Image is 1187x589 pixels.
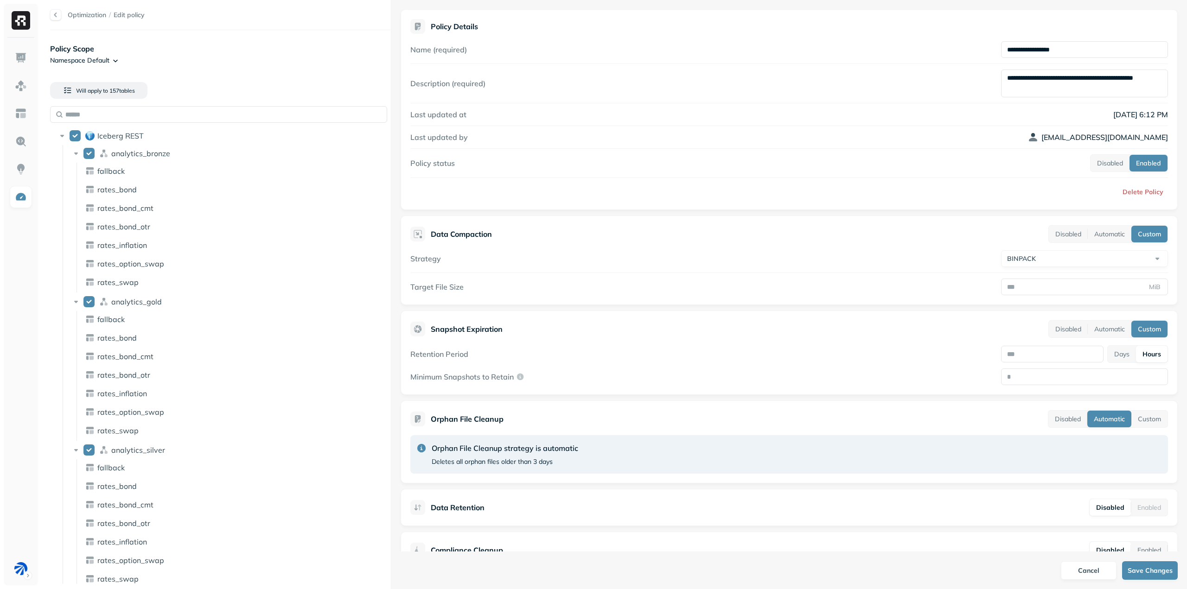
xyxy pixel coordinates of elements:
button: Cancel [1061,561,1117,580]
img: Insights [15,163,27,175]
div: rates_inflation [82,238,388,253]
span: Will apply to [76,87,108,94]
button: Custom [1131,226,1168,242]
p: / [109,11,111,19]
img: Asset Explorer [15,108,27,120]
label: Retention Period [410,349,468,359]
p: fallback [97,463,125,472]
button: Iceberg REST [70,130,81,141]
div: rates_bond_cmt [82,497,388,512]
img: Optimization [15,191,27,203]
p: rates_option_swap [97,259,164,268]
img: Ryft [12,11,30,30]
button: Automatic [1088,226,1131,242]
p: Data Compaction [431,228,492,240]
button: Enabled [1131,542,1168,558]
div: rates_bond [82,182,388,197]
div: rates_swap [82,571,388,586]
p: analytics_silver [111,445,165,455]
p: [EMAIL_ADDRESS][DOMAIN_NAME] [1041,132,1168,143]
button: analytics_silver [83,444,95,456]
p: Policy Details [431,22,478,31]
p: rates_swap [97,426,139,435]
p: analytics_bronze [111,149,170,158]
button: Disabled [1049,321,1088,337]
div: rates_bond_otr [82,516,388,531]
p: rates_option_swap [97,407,164,417]
button: Delete Policy [1115,184,1168,200]
p: rates_bond_otr [97,370,150,380]
button: Disabled [1090,542,1131,558]
p: fallback [97,315,125,324]
span: rates_bond [97,185,137,194]
div: rates_swap [82,275,388,290]
span: Edit policy [114,11,145,19]
label: Last updated at [410,110,466,119]
label: Target File Size [410,282,464,291]
p: rates_option_swap [97,556,164,565]
div: rates_option_swap [82,553,388,568]
button: Custom [1131,321,1168,337]
button: Custom [1131,411,1168,427]
p: Minimum Snapshots to Retain [410,372,514,381]
button: Disabled [1091,155,1130,171]
div: rates_bond [82,330,388,345]
div: rates_bond [82,479,388,494]
p: rates_inflation [97,537,147,546]
p: rates_bond_cmt [97,500,153,509]
button: Automatic [1088,321,1131,337]
div: rates_bond_otr [82,219,388,234]
p: rates_bond_cmt [97,203,153,213]
div: rates_inflation [82,534,388,549]
div: fallback [82,312,388,327]
p: rates_bond_otr [97,519,150,528]
button: Save Changes [1122,561,1178,580]
div: rates_bond_otr [82,367,388,382]
div: analytics_bronzeanalytics_bronze [68,146,388,161]
p: Namespace Default [50,56,109,65]
p: Deletes all orphan files older than 3 days [432,457,553,466]
button: analytics_bronze [83,148,95,159]
a: Optimization [68,11,106,19]
span: rates_bond_cmt [97,352,153,361]
p: Policy Scope [50,43,391,54]
p: Snapshot Expiration [431,323,503,335]
p: fallback [97,166,125,176]
button: Automatic [1087,411,1131,427]
div: rates_swap [82,423,388,438]
p: rates_bond_otr [97,222,150,231]
button: Days [1108,346,1136,362]
p: Compliance Cleanup [431,545,503,556]
div: analytics_goldanalytics_gold [68,294,388,309]
label: Strategy [410,254,441,263]
label: Description (required) [410,79,485,88]
p: Iceberg REST [97,131,144,140]
p: Data Retention [431,502,485,513]
span: rates_inflation [97,241,147,250]
div: rates_option_swap [82,256,388,271]
div: Iceberg RESTIceberg REST [54,128,387,143]
p: analytics_gold [111,297,162,306]
span: 157 table s [108,87,135,94]
button: analytics_gold [83,296,95,307]
img: Assets [15,80,27,92]
button: Hours [1136,346,1168,362]
div: rates_bond_cmt [82,349,388,364]
p: rates_bond [97,481,137,491]
span: rates_bond [97,333,137,342]
nav: breadcrumb [68,11,145,19]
